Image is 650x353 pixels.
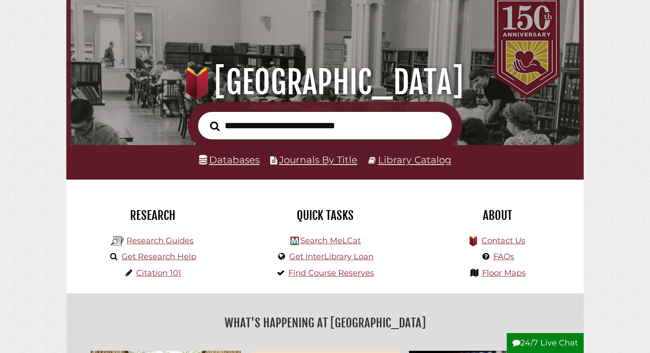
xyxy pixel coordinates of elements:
[291,237,299,245] img: Hekman Library Logo
[73,208,232,223] h2: Research
[210,121,220,131] i: Search
[418,208,577,223] h2: About
[300,236,361,246] a: Search MeLCat
[111,234,124,248] img: Hekman Library Logo
[482,236,525,246] a: Contact Us
[288,268,374,278] a: Find Course Reserves
[126,236,194,246] a: Research Guides
[289,252,374,261] a: Get InterLibrary Loan
[245,208,405,223] h2: Quick Tasks
[482,268,526,278] a: Floor Maps
[493,252,514,261] a: FAQs
[206,119,224,134] button: Search
[80,63,570,102] h1: [GEOGRAPHIC_DATA]
[136,268,181,278] a: Citation 101
[122,252,196,261] a: Get Research Help
[73,313,577,333] h2: What's Happening at [GEOGRAPHIC_DATA]
[378,154,451,165] a: Library Catalog
[279,154,357,165] a: Journals By Title
[199,154,260,165] a: Databases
